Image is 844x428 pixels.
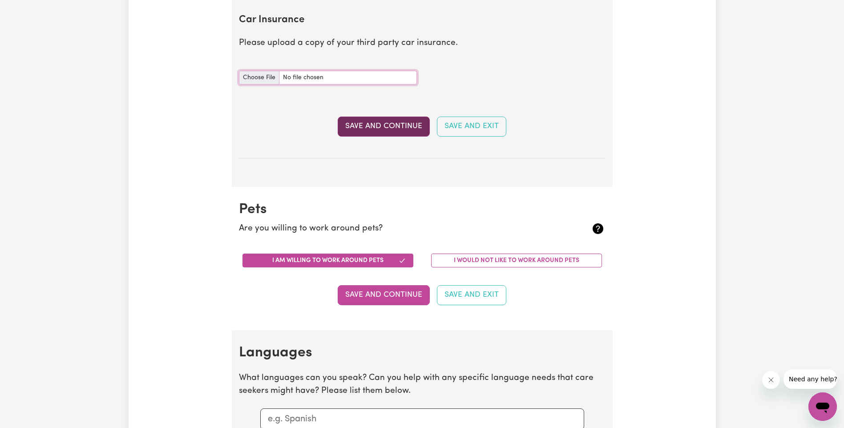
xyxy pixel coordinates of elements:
[431,254,602,267] button: I would not like to work around pets
[808,392,837,421] iframe: Button to launch messaging window
[242,254,413,267] button: I am willing to work around pets
[437,285,506,305] button: Save and Exit
[268,412,577,426] input: e.g. Spanish
[437,117,506,136] button: Save and Exit
[239,201,606,218] h2: Pets
[239,372,606,398] p: What languages can you speak? Can you help with any specific language needs that care seekers mig...
[239,222,545,235] p: Are you willing to work around pets?
[338,117,430,136] button: Save and Continue
[783,369,837,389] iframe: Message from company
[239,37,606,50] p: Please upload a copy of your third party car insurance.
[239,14,606,26] h2: Car Insurance
[338,285,430,305] button: Save and Continue
[762,371,780,389] iframe: Close message
[5,6,54,13] span: Need any help?
[239,344,606,361] h2: Languages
